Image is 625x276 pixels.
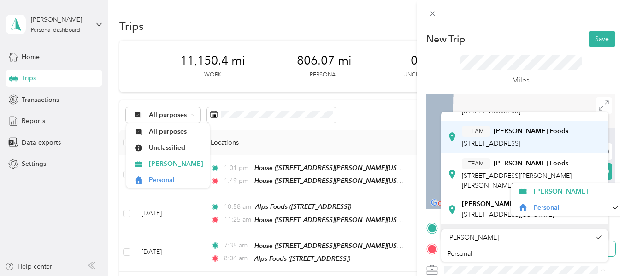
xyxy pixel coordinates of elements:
[468,127,484,135] span: TEAM
[462,200,516,208] strong: [PERSON_NAME]
[534,203,608,212] span: Personal
[512,75,530,86] p: Miles
[573,224,625,276] iframe: Everlance-gr Chat Button Frame
[149,127,203,136] span: All purposes
[534,187,619,196] span: [PERSON_NAME]
[462,140,520,147] span: [STREET_ADDRESS]
[589,31,615,47] button: Save
[429,197,459,209] img: Google
[494,127,568,135] strong: [PERSON_NAME] Foods
[448,250,472,258] span: Personal
[149,159,203,169] span: [PERSON_NAME]
[468,159,484,168] span: TEAM
[429,197,459,209] a: Open this area in Google Maps (opens a new window)
[426,33,465,46] p: New Trip
[462,107,520,115] span: [STREET_ADDRESS]
[494,159,568,168] strong: [PERSON_NAME] Foods
[149,175,203,185] span: Personal
[462,172,572,189] span: [STREET_ADDRESS][PERSON_NAME][PERSON_NAME]
[149,143,203,153] span: Unclassified
[462,211,554,218] span: [STREET_ADDRESS][US_STATE]
[462,126,490,137] button: TEAM
[448,228,505,236] span: From search results
[462,158,490,170] button: TEAM
[448,234,499,241] span: [PERSON_NAME]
